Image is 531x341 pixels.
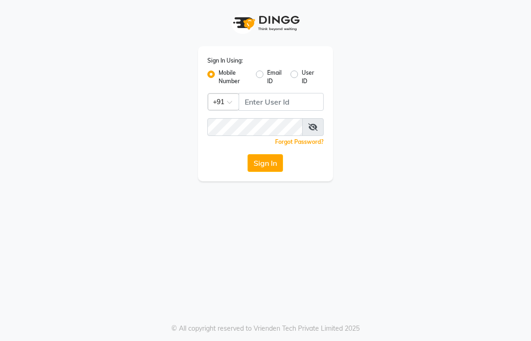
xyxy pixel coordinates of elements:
[248,154,283,172] button: Sign In
[267,69,283,85] label: Email ID
[275,138,324,145] a: Forgot Password?
[219,69,248,85] label: Mobile Number
[228,9,303,37] img: logo1.svg
[302,69,316,85] label: User ID
[239,93,324,111] input: Username
[207,118,303,136] input: Username
[207,57,243,65] label: Sign In Using:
